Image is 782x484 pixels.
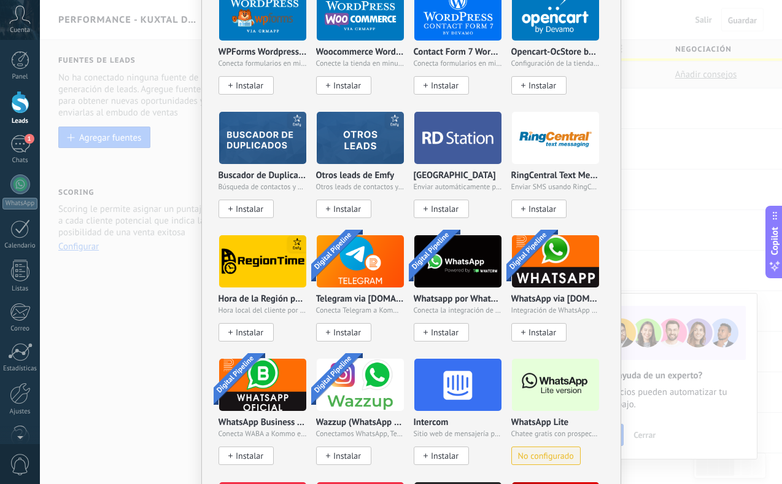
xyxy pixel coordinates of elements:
[414,47,502,58] p: Contact Form 7 Wordpress by [PERSON_NAME]
[511,323,567,342] button: Instalar
[317,108,404,168] img: logo_main.png
[512,355,599,415] img: logo_main.png
[316,47,405,58] p: Woocommerce Wordpress via CRMapp
[2,325,38,333] div: Correo
[219,47,307,58] p: WPForms Wordpress via CRMapp
[528,80,556,91] span: Instalar
[511,76,567,95] button: Instalar
[2,157,38,165] div: Chats
[316,200,371,218] button: Instalar
[414,60,502,68] span: Conecta formularios en minutos
[414,200,469,218] button: Instalar
[511,235,600,358] div: WhatsApp via Radist.Online
[2,242,38,250] div: Calendario
[316,430,405,439] span: Conectamos WhatsApp, Telegram e Instagram a Kommo
[316,358,414,482] div: Wazzup (WhatsApp & Instagram)
[333,204,361,214] span: Instalar
[431,327,459,338] span: Instalar
[431,80,459,91] span: Instalar
[511,47,600,58] p: Opencart-OcStore by [PERSON_NAME]
[431,204,459,214] span: Instalar
[219,355,306,415] img: logo_main.png
[511,294,600,305] p: WhatsApp via [DOMAIN_NAME]
[414,235,511,358] div: Whatsapp por Whatcrm y Telphin
[431,451,459,461] span: Instalar
[236,80,263,91] span: Instalar
[528,327,556,338] span: Instalar
[316,76,371,95] button: Instalar
[2,365,38,373] div: Estadísticas
[316,60,405,68] span: Conecte la tienda en minutos
[333,327,361,338] span: Instalar
[219,111,316,235] div: Buscador de Duplicados de Emfy
[219,430,307,439] span: Conecta WABA a Kommo en 10 minutos
[316,294,405,305] p: Telegram via [DOMAIN_NAME]
[219,235,316,358] div: Hora de la Región por Emfy
[414,306,502,315] span: Conecta la integración de WhatsApp en un minuto
[414,232,501,291] img: logo_main.png
[333,80,361,91] span: Instalar
[316,418,405,428] p: Wazzup (WhatsApp & Instagram)
[219,60,307,68] span: Conecta formularios en minutos
[316,447,371,465] button: Instalar
[2,285,38,293] div: Listas
[219,108,306,168] img: logo_main.png
[511,358,600,482] div: WhatsApp Lite
[414,430,502,439] span: Sitio web de mensajería para empresas
[316,111,414,235] div: Otros leads de Emfy
[236,327,263,338] span: Instalar
[236,204,263,214] span: Instalar
[25,134,34,144] span: 1
[316,323,371,342] button: Instalar
[2,198,37,209] div: WhatsApp
[317,355,404,415] img: logo_main.png
[518,451,574,461] span: No configurado
[219,358,316,482] div: WhatsApp Business API (WABA) via Radist.Online
[2,73,38,81] div: Panel
[414,323,469,342] button: Instalar
[512,108,599,168] img: logo_main.png
[219,323,274,342] button: Instalar
[219,306,307,315] span: Hora local del cliente por número de teléfono
[219,183,307,192] span: Búsqueda de contactos y empresas duplicados
[316,171,395,181] p: Otros leads de Emfy
[317,232,404,291] img: logo_main.png
[511,111,600,235] div: RingCentral Text Messaging
[316,306,405,315] span: Conecta Telegram a Kommo y obtén 3 días gratis
[414,111,511,235] div: RD Station
[414,358,511,482] div: Intercom
[2,408,38,416] div: Ajustes
[316,183,405,192] span: Otros leads de contactos y compañías
[219,171,307,181] p: Buscador de Duplicados de Emfy
[316,235,414,358] div: Telegram via Radist.Online
[511,306,600,315] span: Integración de WhatsApp para Kommo
[511,171,600,181] p: RingCentral Text Messaging
[511,447,581,465] button: No configurado
[414,294,502,305] p: Whatsapp por Whatcrm y Telphin
[414,171,496,181] p: [GEOGRAPHIC_DATA]
[414,447,469,465] button: Instalar
[2,117,38,125] div: Leads
[528,204,556,214] span: Instalar
[511,200,567,218] button: Instalar
[219,200,274,218] button: Instalar
[511,418,569,428] p: WhatsApp Lite
[414,183,502,192] span: Enviar automáticamente prospectos de [GEOGRAPHIC_DATA]
[511,183,600,192] span: Enviar SMS usando RingCentral
[10,26,30,34] span: Cuenta
[219,294,307,305] p: Hora de la Región por Emfy
[414,76,469,95] button: Instalar
[511,60,600,68] span: Configuración de la tienda en solo unos minutos
[414,355,501,415] img: logo_main.png
[219,76,274,95] button: Instalar
[333,451,361,461] span: Instalar
[219,418,307,428] p: WhatsApp Business API ([GEOGRAPHIC_DATA]) via [DOMAIN_NAME]
[219,232,306,291] img: logo_main.png
[414,418,449,428] p: Intercom
[512,232,599,291] img: logo_main.png
[511,430,600,439] span: Chatee gratis con prospectos en WhatsApp
[768,227,781,256] span: Copilot
[414,108,501,168] img: logo_main.png
[219,447,274,465] button: Instalar
[236,451,263,461] span: Instalar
